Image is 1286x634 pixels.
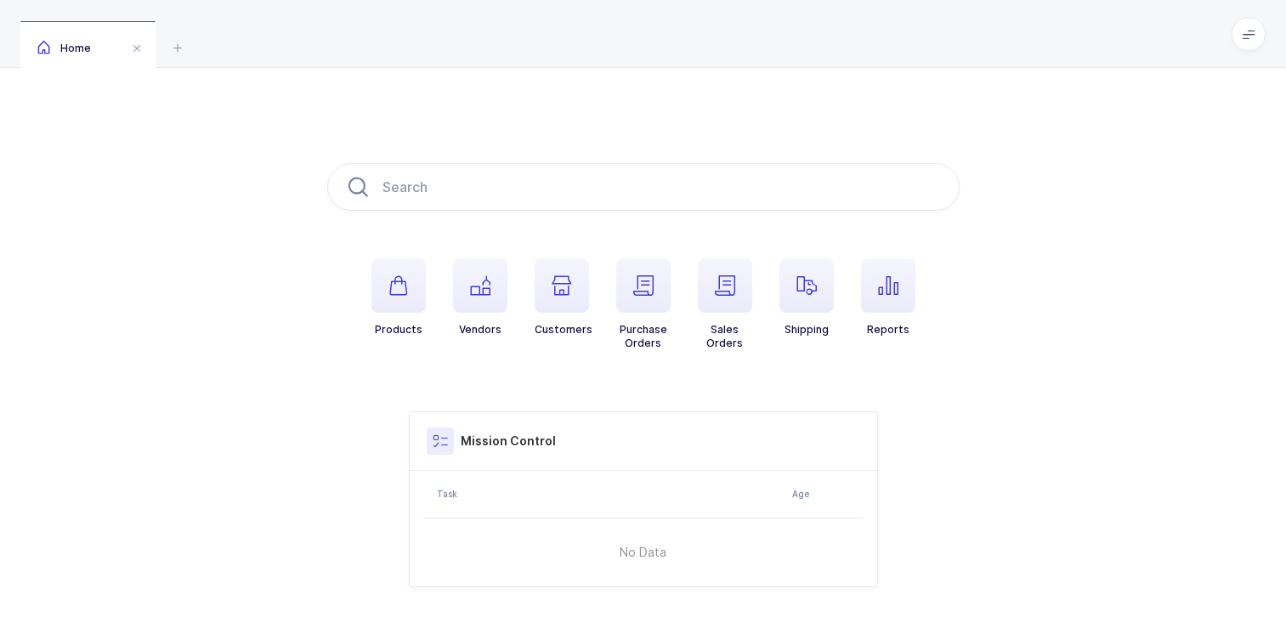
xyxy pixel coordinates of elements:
[698,258,752,350] button: SalesOrders
[535,258,592,337] button: Customers
[461,433,556,450] h3: Mission Control
[371,258,426,337] button: Products
[861,258,915,337] button: Reports
[453,258,507,337] button: Vendors
[779,258,834,337] button: Shipping
[616,258,671,350] button: PurchaseOrders
[37,42,91,54] span: Home
[327,163,960,211] input: Search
